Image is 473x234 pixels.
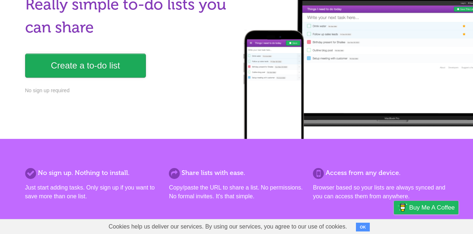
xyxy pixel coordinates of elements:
[313,183,448,201] p: Browser based so your lists are always synced and you can access them from anywhere.
[169,183,304,201] p: Copy/paste the URL to share a list. No permissions. No formal invites. It's that simple.
[398,201,407,214] img: Buy me a coffee
[313,168,448,178] h2: Access from any device.
[25,183,160,201] p: Just start adding tasks. Only sign up if you want to save more than one list.
[169,168,304,178] h2: Share lists with ease.
[25,168,160,178] h2: No sign up. Nothing to install.
[356,223,370,231] button: OK
[101,219,354,234] span: Cookies help us deliver our services. By using our services, you agree to our use of cookies.
[409,201,455,214] span: Buy me a coffee
[25,87,232,94] p: No sign up required
[25,54,146,78] a: Create a to-do list
[394,201,458,214] a: Buy me a coffee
